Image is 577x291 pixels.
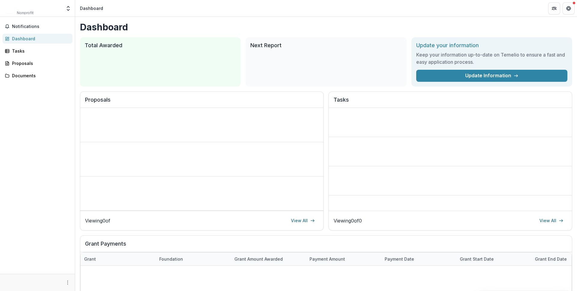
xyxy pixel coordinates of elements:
[548,2,560,14] button: Partners
[85,96,319,108] h2: Proposals
[17,10,34,16] span: Nonprofit
[64,2,72,14] button: Open entity switcher
[64,279,71,286] button: More
[563,2,575,14] button: Get Help
[2,71,72,81] a: Documents
[416,51,567,66] h3: Keep your information up-to-date on Temelio to ensure a fast and easy application process.
[2,46,72,56] a: Tasks
[2,22,72,31] button: Notifications
[2,34,72,44] a: Dashboard
[78,4,105,13] nav: breadcrumb
[334,217,362,224] p: Viewing 0 of 0
[85,42,236,49] h2: Total Awarded
[85,240,567,252] h2: Grant Payments
[2,58,72,68] a: Proposals
[12,48,68,54] div: Tasks
[12,24,70,29] span: Notifications
[250,42,401,49] h2: Next Report
[80,22,572,32] h1: Dashboard
[85,217,110,224] p: Viewing 0 of
[536,216,567,225] a: View All
[12,60,68,66] div: Proposals
[334,96,567,108] h2: Tasks
[416,42,567,49] h2: Update your information
[12,35,68,42] div: Dashboard
[416,70,567,82] a: Update Information
[12,72,68,79] div: Documents
[80,5,103,11] div: Dashboard
[287,216,319,225] a: View All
